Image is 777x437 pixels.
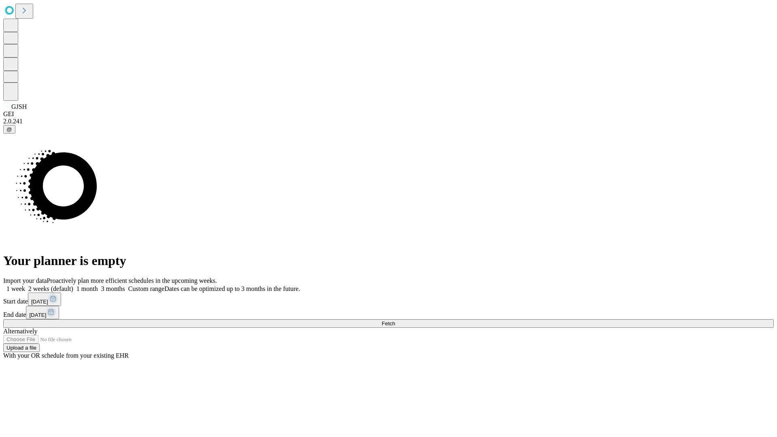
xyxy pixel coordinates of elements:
span: 1 week [6,285,25,292]
span: Alternatively [3,328,37,335]
span: Dates can be optimized up to 3 months in the future. [164,285,300,292]
div: End date [3,306,774,319]
span: With your OR schedule from your existing EHR [3,352,129,359]
span: Custom range [128,285,164,292]
span: Proactively plan more efficient schedules in the upcoming weeks. [47,277,217,284]
span: 2 weeks (default) [28,285,73,292]
span: Fetch [382,320,395,327]
div: 2.0.241 [3,118,774,125]
span: @ [6,126,12,132]
button: Upload a file [3,344,40,352]
h1: Your planner is empty [3,253,774,268]
span: [DATE] [29,312,46,318]
div: GEI [3,110,774,118]
span: [DATE] [31,299,48,305]
span: Import your data [3,277,47,284]
span: GJSH [11,103,27,110]
div: Start date [3,293,774,306]
button: @ [3,125,15,134]
span: 3 months [101,285,125,292]
span: 1 month [76,285,98,292]
button: Fetch [3,319,774,328]
button: [DATE] [26,306,59,319]
button: [DATE] [28,293,61,306]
